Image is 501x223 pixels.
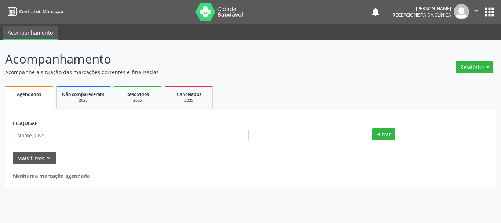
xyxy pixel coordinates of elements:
span: Agendados [17,91,41,97]
a: Acompanhamento [3,26,58,40]
span: Central de Marcação [19,8,63,15]
span: Resolvidos [126,91,149,97]
label: PESQUISAR [13,118,38,129]
button: Relatórios [456,61,493,73]
button: notifications [370,7,381,17]
div: [PERSON_NAME] [392,6,451,12]
a: Central de Marcação [5,6,63,18]
div: 2025 [171,98,207,103]
i: keyboard_arrow_down [44,154,52,162]
span: Cancelados [177,91,201,97]
button: Mais filtroskeyboard_arrow_down [13,152,56,165]
i:  [472,7,480,15]
button:  [469,4,483,19]
span: Recepcionista da clínica [392,12,451,18]
span: Não compareceram [62,91,105,97]
p: Acompanhe a situação das marcações correntes e finalizadas [5,68,349,76]
img: img [454,4,469,19]
button: apps [483,6,496,18]
button: Filtrar [372,128,395,140]
input: Nome, CNS [13,129,249,141]
div: 2025 [119,98,156,103]
p: Acompanhamento [5,50,349,68]
strong: Nenhuma marcação agendada [13,172,90,179]
div: 2025 [62,98,105,103]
